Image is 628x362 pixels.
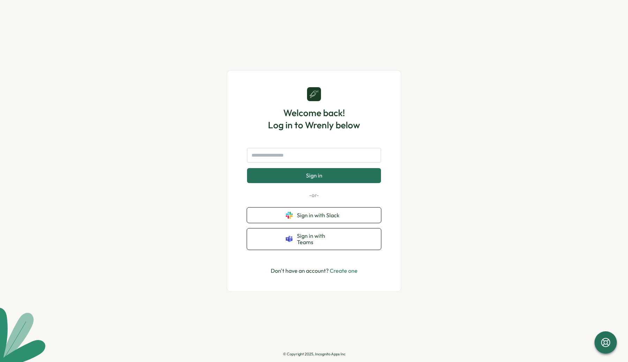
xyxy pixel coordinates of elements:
span: Sign in [306,172,322,179]
button: Sign in with Slack [247,208,381,223]
a: Create one [330,267,358,274]
span: Sign in with Teams [297,233,342,246]
button: Sign in [247,168,381,183]
span: Sign in with Slack [297,212,342,218]
p: Don't have an account? [271,266,358,275]
p: © Copyright 2025, Incognito Apps Inc [283,352,345,356]
h1: Welcome back! Log in to Wrenly below [268,107,360,131]
p: -or- [247,191,381,199]
button: Sign in with Teams [247,228,381,250]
